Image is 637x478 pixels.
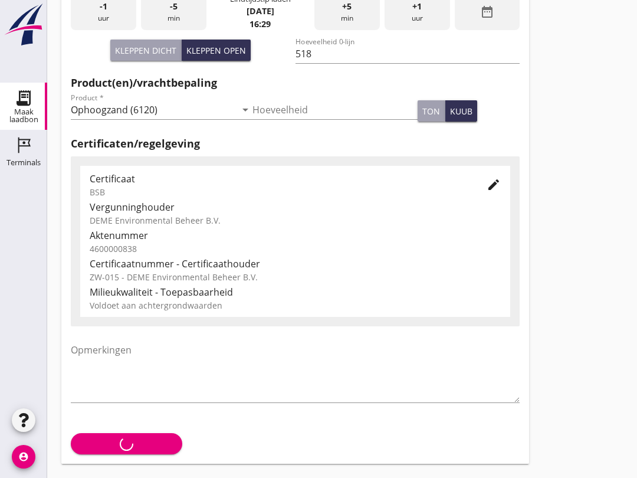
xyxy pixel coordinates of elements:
div: Certificaat [90,172,468,186]
input: Product * [71,100,236,119]
div: Terminals [6,159,41,166]
div: DEME Environmental Beheer B.V. [90,214,501,227]
div: Aktenummer [90,228,501,243]
i: date_range [480,5,494,19]
div: Certificaatnummer - Certificaathouder [90,257,501,271]
input: Hoeveelheid [252,100,418,119]
textarea: Opmerkingen [71,341,520,402]
i: account_circle [12,445,35,469]
i: edit [487,178,501,192]
div: Vergunninghouder [90,200,501,214]
div: ZW-015 - DEME Environmental Beheer B.V. [90,271,501,283]
div: Milieukwaliteit - Toepasbaarheid [90,285,501,299]
strong: 16:29 [249,18,271,30]
input: Hoeveelheid 0-lijn [295,44,520,63]
img: logo-small.a267ee39.svg [2,3,45,47]
div: Kleppen dicht [115,44,176,57]
button: Kleppen open [182,40,251,61]
button: kuub [445,100,477,122]
div: kuub [450,105,472,117]
button: Kleppen dicht [110,40,182,61]
i: arrow_drop_down [238,103,252,117]
strong: [DATE] [247,5,274,17]
button: ton [418,100,445,122]
div: 4600000838 [90,243,501,255]
h2: Product(en)/vrachtbepaling [71,75,520,91]
div: Voldoet aan achtergrondwaarden [90,299,501,312]
div: Kleppen open [186,44,246,57]
div: BSB [90,186,468,198]
div: ton [422,105,440,117]
h2: Certificaten/regelgeving [71,136,520,152]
